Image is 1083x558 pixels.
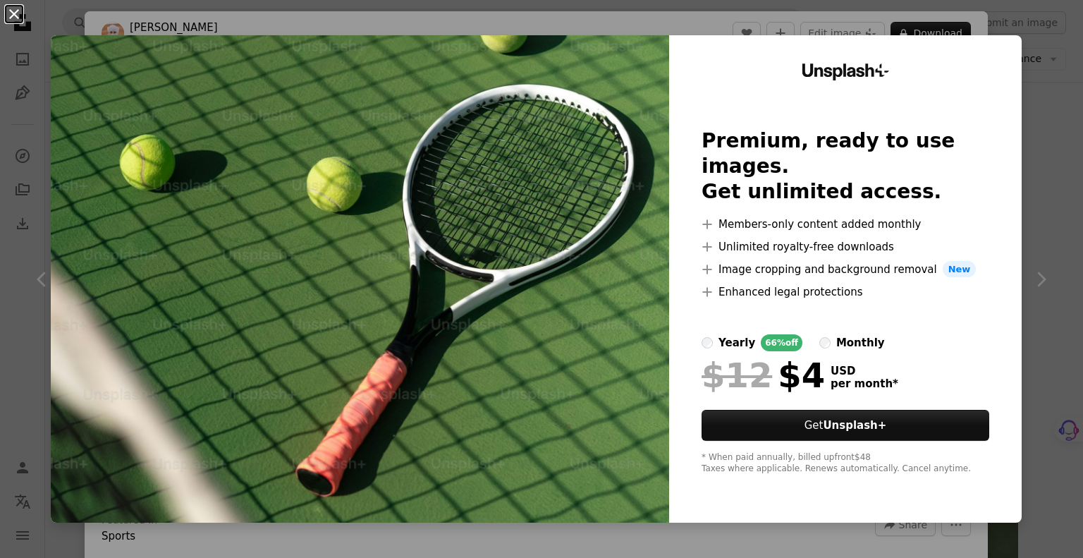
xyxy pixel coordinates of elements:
[943,261,977,278] span: New
[718,334,755,351] div: yearly
[702,284,989,301] li: Enhanced legal protections
[702,337,713,348] input: yearly66%off
[831,377,898,390] span: per month *
[702,357,772,394] span: $12
[761,334,802,351] div: 66% off
[702,216,989,233] li: Members-only content added monthly
[823,419,886,432] strong: Unsplash+
[702,452,989,475] div: * When paid annually, billed upfront $48 Taxes where applicable. Renews automatically. Cancel any...
[819,337,831,348] input: monthly
[702,357,825,394] div: $4
[702,128,989,205] h2: Premium, ready to use images. Get unlimited access.
[836,334,885,351] div: monthly
[831,365,898,377] span: USD
[702,410,989,441] button: GetUnsplash+
[702,238,989,255] li: Unlimited royalty-free downloads
[702,261,989,278] li: Image cropping and background removal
